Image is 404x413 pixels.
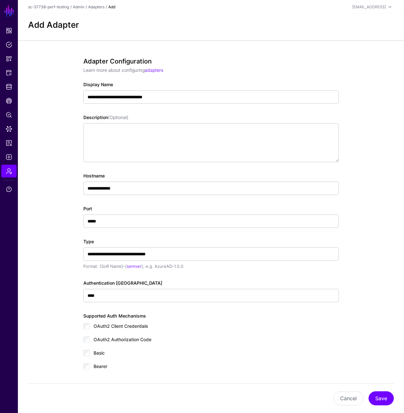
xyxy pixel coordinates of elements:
a: SGNL [4,4,15,18]
a: CAEP Hub [1,94,17,107]
span: Logs [6,154,12,160]
p: Learn more about configuring [83,67,339,73]
a: Data Lens [1,123,17,135]
label: Hostname [83,172,105,179]
span: Admin [6,168,12,174]
a: Protected Systems [1,66,17,79]
span: Data Lens [6,126,12,132]
span: Bearer [94,364,107,369]
a: Admin [73,4,84,9]
div: Format: {SoR Name}-{ }, e.g. AzureAD-1.0.0 [83,263,339,270]
button: Cancel [333,391,363,405]
a: Policy Lens [1,109,17,121]
label: Type [83,238,94,245]
span: OAuth2 Authorization Code [94,337,151,342]
label: Supported Auth Mechanisms [83,312,146,319]
h3: Adapter Configuration [83,57,339,65]
label: Authentication [GEOGRAPHIC_DATA] [83,280,162,286]
div: / [104,4,108,10]
span: OAuth2 Client Credentials [94,323,148,329]
a: Identity Data Fabric [1,80,17,93]
a: Policies [1,38,17,51]
a: Logs [1,151,17,163]
h2: Add Adapter [28,20,394,30]
span: (Optional) [108,115,128,120]
span: Support [6,186,12,192]
label: Description [83,114,128,121]
a: semver [127,264,141,269]
div: [EMAIL_ADDRESS] [352,4,386,10]
a: Admin [1,165,17,177]
a: Reports [1,137,17,149]
span: Reports [6,140,12,146]
a: Adapters [88,4,104,9]
span: Dashboard [6,27,12,34]
a: sc-57738-perf-testing [28,4,69,9]
div: / [69,4,73,10]
a: Snippets [1,52,17,65]
span: Basic [94,350,105,356]
div: / [84,4,88,10]
label: Display Name [83,81,113,88]
span: Identity Data Fabric [6,84,12,90]
span: Policy Lens [6,112,12,118]
span: Protected Systems [6,70,12,76]
strong: Add [108,4,115,9]
span: Snippets [6,56,12,62]
span: Policies [6,41,12,48]
a: adapters [145,67,163,73]
span: CAEP Hub [6,98,12,104]
label: Port [83,205,92,212]
a: Dashboard [1,24,17,37]
button: Save [369,391,394,405]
